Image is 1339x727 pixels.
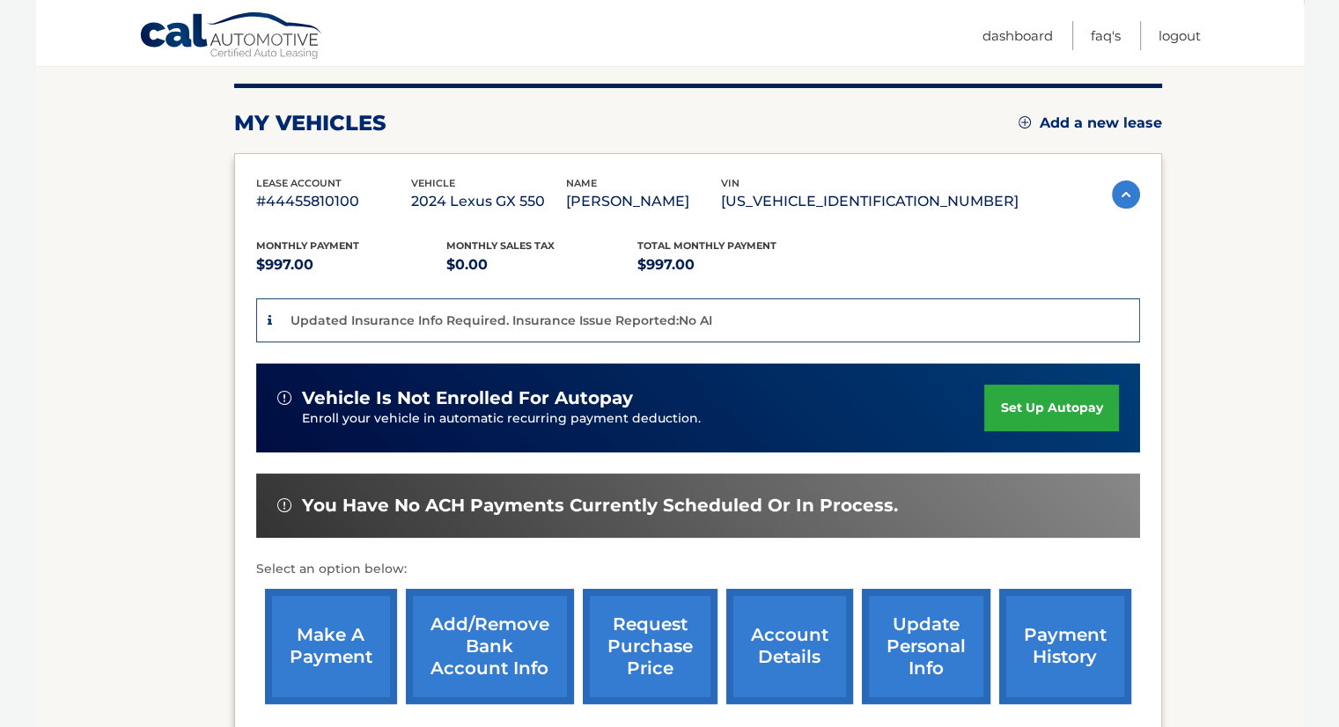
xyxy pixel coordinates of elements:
[583,589,717,704] a: request purchase price
[302,387,633,409] span: vehicle is not enrolled for autopay
[411,177,455,189] span: vehicle
[984,385,1118,431] a: set up autopay
[291,312,712,328] p: Updated Insurance Info Required. Insurance Issue Reported:No AI
[277,391,291,405] img: alert-white.svg
[637,253,828,277] p: $997.00
[1091,21,1121,50] a: FAQ's
[302,495,898,517] span: You have no ACH payments currently scheduled or in process.
[721,189,1019,214] p: [US_VEHICLE_IDENTIFICATION_NUMBER]
[256,189,411,214] p: #44455810100
[302,409,985,429] p: Enroll your vehicle in automatic recurring payment deduction.
[234,110,386,136] h2: my vehicles
[139,11,324,62] a: Cal Automotive
[1019,116,1031,129] img: add.svg
[566,189,721,214] p: [PERSON_NAME]
[566,177,597,189] span: name
[1159,21,1201,50] a: Logout
[982,21,1053,50] a: Dashboard
[256,253,447,277] p: $997.00
[446,239,555,252] span: Monthly sales Tax
[721,177,739,189] span: vin
[256,239,359,252] span: Monthly Payment
[406,589,574,704] a: Add/Remove bank account info
[256,559,1140,580] p: Select an option below:
[1019,114,1162,132] a: Add a new lease
[1112,180,1140,209] img: accordion-active.svg
[411,189,566,214] p: 2024 Lexus GX 550
[277,498,291,512] img: alert-white.svg
[265,589,397,704] a: make a payment
[446,253,637,277] p: $0.00
[726,589,853,704] a: account details
[256,177,342,189] span: lease account
[637,239,776,252] span: Total Monthly Payment
[999,589,1131,704] a: payment history
[862,589,990,704] a: update personal info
